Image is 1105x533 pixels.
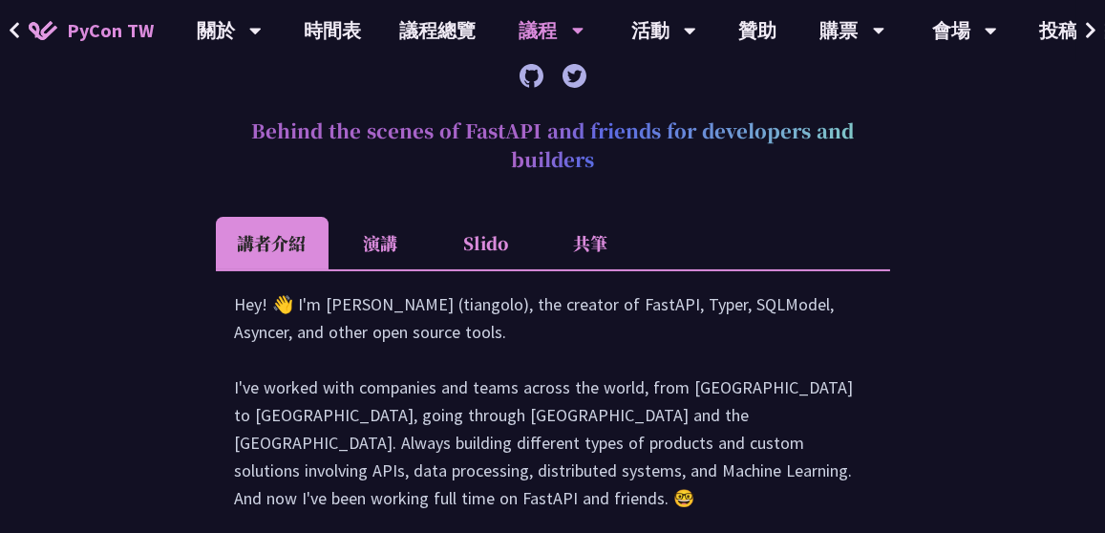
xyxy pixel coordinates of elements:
[29,21,57,40] img: Home icon of PyCon TW 2025
[10,7,173,54] a: PyCon TW
[216,217,329,269] li: 講者介紹
[216,102,890,188] h2: Behind the scenes of FastAPI and friends for developers and builders
[539,217,644,269] li: 共筆
[434,217,539,269] li: Slido
[67,16,154,45] span: PyCon TW
[329,217,434,269] li: 演講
